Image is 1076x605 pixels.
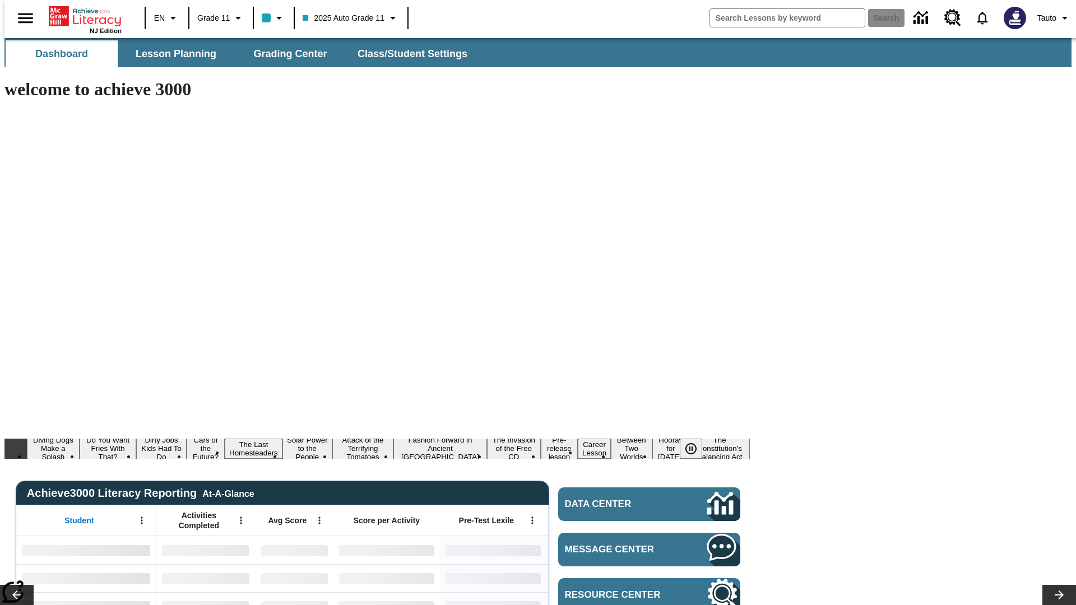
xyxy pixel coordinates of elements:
[1042,585,1076,605] button: Lesson carousel, Next
[298,8,403,28] button: Class: 2025 Auto Grade 11, Select your class
[27,487,254,500] span: Achieve3000 Literacy Reporting
[968,3,997,32] a: Notifications
[202,487,254,499] div: At-A-Glance
[6,40,118,67] button: Dashboard
[27,434,80,463] button: Slide 1 Diving Dogs Make a Splash
[524,512,541,529] button: Open Menu
[578,439,611,459] button: Slide 11 Career Lesson
[358,48,467,61] span: Class/Student Settings
[156,564,255,592] div: No Data,
[1037,12,1056,24] span: Tauto
[49,4,122,34] div: Home
[680,439,713,459] div: Pause
[257,8,290,28] button: Class color is light blue. Change class color
[162,510,236,530] span: Activities Completed
[255,564,333,592] div: No Data,
[680,439,702,459] button: Pause
[997,3,1033,32] button: Select a new avatar
[558,533,740,566] a: Message Center
[133,512,150,529] button: Open Menu
[487,434,541,463] button: Slide 9 The Invasion of the Free CD
[9,2,42,35] button: Open side menu
[710,9,865,27] input: search field
[459,515,514,525] span: Pre-Test Lexile
[197,12,230,24] span: Grade 11
[156,536,255,564] div: No Data,
[64,515,94,525] span: Student
[332,434,393,463] button: Slide 7 Attack of the Terrifying Tomatoes
[4,38,1072,67] div: SubNavbar
[311,512,328,529] button: Open Menu
[565,544,674,555] span: Message Center
[154,12,165,24] span: EN
[268,515,307,525] span: Avg Score
[193,8,249,28] button: Grade: Grade 11, Select a grade
[4,79,750,100] h1: welcome to achieve 3000
[225,439,282,459] button: Slide 5 The Last Homesteaders
[149,8,185,28] button: Language: EN, Select a language
[611,434,652,463] button: Slide 12 Between Two Worlds
[187,434,225,463] button: Slide 4 Cars of the Future?
[393,434,487,463] button: Slide 8 Fashion Forward in Ancient Rome
[282,434,332,463] button: Slide 6 Solar Power to the People
[565,499,670,510] span: Data Center
[938,3,968,33] a: Resource Center, Will open in new tab
[120,40,232,67] button: Lesson Planning
[49,5,122,27] a: Home
[354,515,420,525] span: Score per Activity
[565,589,674,601] span: Resource Center
[233,512,249,529] button: Open Menu
[255,536,333,564] div: No Data,
[689,434,750,463] button: Slide 14 The Constitution's Balancing Act
[907,3,938,34] a: Data Center
[90,27,122,34] span: NJ Edition
[652,434,690,463] button: Slide 13 Hooray for Constitution Day!
[349,40,476,67] button: Class/Student Settings
[558,487,740,521] a: Data Center
[1033,8,1076,28] button: Profile/Settings
[80,434,137,463] button: Slide 2 Do You Want Fries With That?
[136,48,216,61] span: Lesson Planning
[303,12,384,24] span: 2025 Auto Grade 11
[253,48,327,61] span: Grading Center
[541,434,578,463] button: Slide 10 Pre-release lesson
[136,434,186,463] button: Slide 3 Dirty Jobs Kids Had To Do
[1004,7,1026,29] img: Avatar
[35,48,88,61] span: Dashboard
[234,40,346,67] button: Grading Center
[4,40,477,67] div: SubNavbar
